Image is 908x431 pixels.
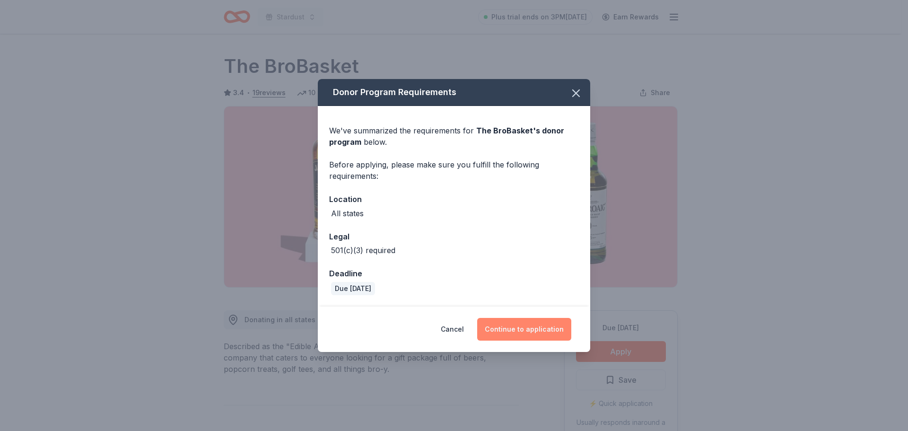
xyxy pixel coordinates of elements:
button: Cancel [441,318,464,341]
div: All states [331,208,364,219]
div: Due [DATE] [331,282,375,295]
div: 501(c)(3) required [331,245,395,256]
div: We've summarized the requirements for below. [329,125,579,148]
div: Donor Program Requirements [318,79,590,106]
div: Deadline [329,267,579,280]
div: Legal [329,230,579,243]
button: Continue to application [477,318,571,341]
div: Before applying, please make sure you fulfill the following requirements: [329,159,579,182]
div: Location [329,193,579,205]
